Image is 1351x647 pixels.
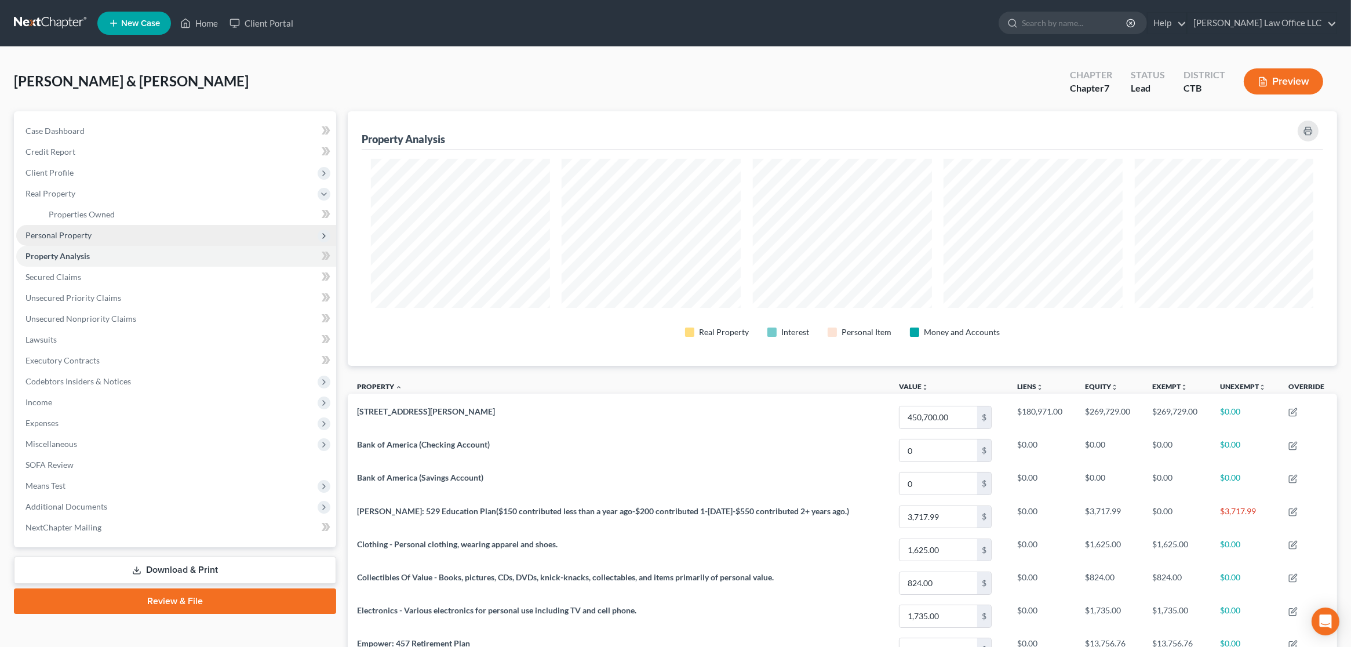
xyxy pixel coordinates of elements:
td: $824.00 [1144,566,1211,599]
span: Real Property [26,188,75,198]
td: $3,717.99 [1076,500,1144,533]
div: $ [977,406,991,428]
div: $ [977,439,991,461]
td: $269,729.00 [1076,401,1144,434]
a: Exemptunfold_more [1153,382,1188,391]
a: Download & Print [14,557,336,584]
a: Liensunfold_more [1017,382,1043,391]
a: Unsecured Priority Claims [16,288,336,308]
div: Money and Accounts [924,326,1000,338]
span: [PERSON_NAME]: 529 Education Plan($150 contributed less than a year ago-$200 contributed 1-[DATE]... [357,506,849,516]
td: $0.00 [1211,434,1279,467]
div: $ [977,539,991,561]
a: Credit Report [16,141,336,162]
td: $1,625.00 [1076,533,1144,566]
td: $1,735.00 [1144,599,1211,633]
span: Means Test [26,481,65,490]
div: District [1184,68,1225,82]
td: $0.00 [1211,599,1279,633]
th: Override [1279,375,1337,401]
a: SOFA Review [16,455,336,475]
a: Case Dashboard [16,121,336,141]
a: Executory Contracts [16,350,336,371]
input: 0.00 [900,439,977,461]
div: Interest [781,326,809,338]
span: Additional Documents [26,501,107,511]
span: Case Dashboard [26,126,85,136]
td: $0.00 [1008,500,1076,533]
input: Search by name... [1022,12,1128,34]
td: $0.00 [1144,467,1211,500]
div: CTB [1184,82,1225,95]
a: Secured Claims [16,267,336,288]
td: $269,729.00 [1144,401,1211,434]
input: 0.00 [900,605,977,627]
td: $0.00 [1211,533,1279,566]
a: Review & File [14,588,336,614]
input: 0.00 [900,572,977,594]
span: Bank of America (Checking Account) [357,439,490,449]
td: $0.00 [1008,566,1076,599]
div: Personal Item [842,326,891,338]
span: Income [26,397,52,407]
td: $0.00 [1211,467,1279,500]
div: $ [977,506,991,528]
span: SOFA Review [26,460,74,470]
td: $0.00 [1211,566,1279,599]
a: Client Portal [224,13,299,34]
td: $1,625.00 [1144,533,1211,566]
a: Unsecured Nonpriority Claims [16,308,336,329]
span: [PERSON_NAME] & [PERSON_NAME] [14,72,249,89]
td: $180,971.00 [1008,401,1076,434]
td: $3,717.99 [1211,500,1279,533]
div: $ [977,605,991,627]
div: $ [977,572,991,594]
button: Preview [1244,68,1323,94]
td: $0.00 [1008,599,1076,633]
span: [STREET_ADDRESS][PERSON_NAME] [357,406,495,416]
a: Equityunfold_more [1085,382,1118,391]
span: NextChapter Mailing [26,522,101,532]
td: $0.00 [1076,434,1144,467]
a: [PERSON_NAME] Law Office LLC [1188,13,1337,34]
a: Properties Owned [39,204,336,225]
span: Unsecured Priority Claims [26,293,121,303]
span: Secured Claims [26,272,81,282]
td: $0.00 [1008,467,1076,500]
span: Lawsuits [26,335,57,344]
span: Executory Contracts [26,355,100,365]
span: Properties Owned [49,209,115,219]
i: unfold_more [1259,384,1266,391]
a: Property expand_less [357,382,402,391]
td: $0.00 [1144,500,1211,533]
input: 0.00 [900,506,977,528]
div: Open Intercom Messenger [1312,608,1339,635]
span: Property Analysis [26,251,90,261]
div: Property Analysis [362,132,445,146]
td: $824.00 [1076,566,1144,599]
div: Lead [1131,82,1165,95]
td: $0.00 [1076,467,1144,500]
div: Chapter [1070,68,1112,82]
span: 7 [1104,82,1109,93]
td: $1,735.00 [1076,599,1144,633]
span: Personal Property [26,230,92,240]
input: 0.00 [900,472,977,495]
a: NextChapter Mailing [16,517,336,538]
div: Status [1131,68,1165,82]
input: 0.00 [900,539,977,561]
i: expand_less [395,384,402,391]
td: $0.00 [1008,434,1076,467]
i: unfold_more [1111,384,1118,391]
span: Codebtors Insiders & Notices [26,376,131,386]
span: Collectibles Of Value - Books, pictures, CDs, DVDs, knick-knacks, collectables, and items primari... [357,572,774,582]
div: $ [977,472,991,495]
span: Bank of America (Savings Account) [357,472,483,482]
span: Unsecured Nonpriority Claims [26,314,136,323]
td: $0.00 [1008,533,1076,566]
div: Real Property [699,326,749,338]
a: Valueunfold_more [899,382,928,391]
a: Unexemptunfold_more [1220,382,1266,391]
span: Expenses [26,418,59,428]
i: unfold_more [922,384,928,391]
